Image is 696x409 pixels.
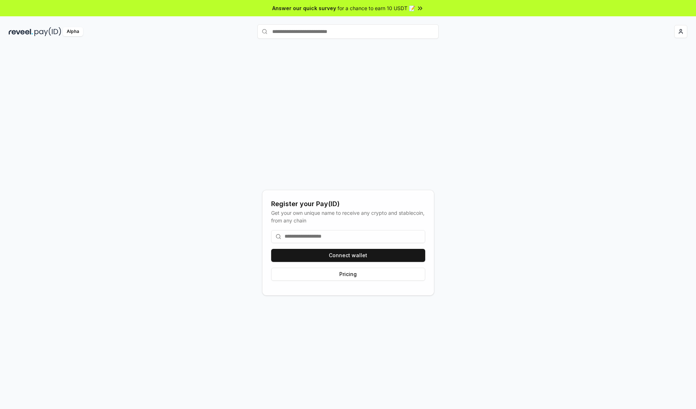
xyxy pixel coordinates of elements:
div: Get your own unique name to receive any crypto and stablecoin, from any chain [271,209,425,224]
img: reveel_dark [9,27,33,36]
div: Alpha [63,27,83,36]
button: Connect wallet [271,249,425,262]
span: Answer our quick survey [272,4,336,12]
span: for a chance to earn 10 USDT 📝 [337,4,415,12]
div: Register your Pay(ID) [271,199,425,209]
button: Pricing [271,268,425,281]
img: pay_id [34,27,61,36]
